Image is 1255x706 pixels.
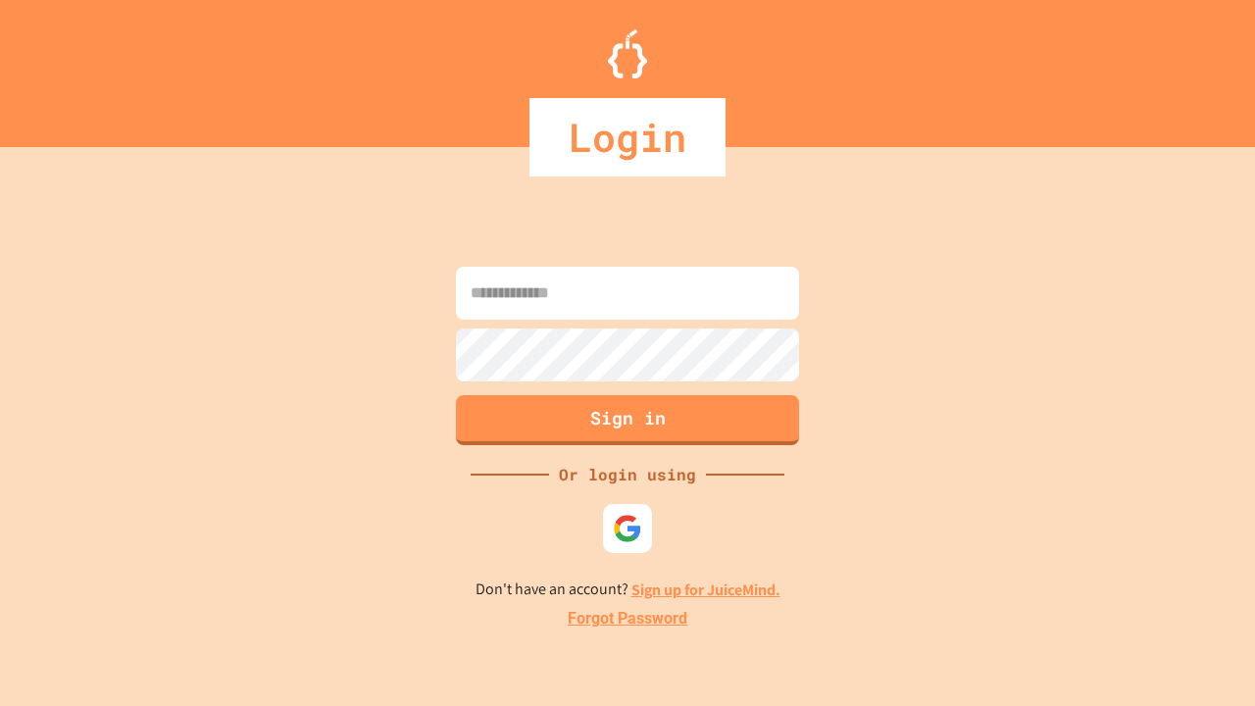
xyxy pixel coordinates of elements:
[529,98,726,176] div: Login
[568,607,687,630] a: Forgot Password
[608,29,647,78] img: Logo.svg
[476,578,780,602] p: Don't have an account?
[549,463,706,486] div: Or login using
[613,514,642,543] img: google-icon.svg
[631,580,780,600] a: Sign up for JuiceMind.
[456,395,799,445] button: Sign in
